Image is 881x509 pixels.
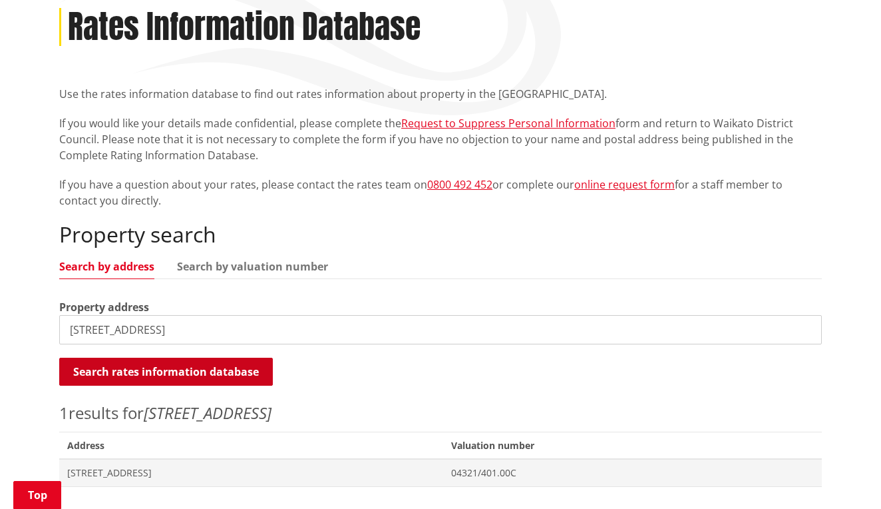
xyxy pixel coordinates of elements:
[59,402,69,424] span: 1
[59,358,273,386] button: Search rates information database
[820,453,868,501] iframe: Messenger Launcher
[443,432,822,459] span: Valuation number
[574,177,675,192] a: online request form
[59,86,822,102] p: Use the rates information database to find out rates information about property in the [GEOGRAPHI...
[13,481,61,509] a: Top
[451,466,814,480] span: 04321/401.00C
[59,459,822,486] a: [STREET_ADDRESS] 04321/401.00C
[177,261,328,272] a: Search by valuation number
[59,222,822,247] h2: Property search
[59,177,822,209] p: If you have a question about your rates, please contact the rates team on or complete our for a s...
[59,315,822,344] input: e.g. Duke Street NGARUAWAHIA
[59,401,822,425] p: results for
[59,115,822,163] p: If you would like your details made confidential, please complete the form and return to Waikato ...
[59,261,154,272] a: Search by address
[59,299,149,315] label: Property address
[59,432,443,459] span: Address
[144,402,271,424] em: [STREET_ADDRESS]
[427,177,492,192] a: 0800 492 452
[67,466,435,480] span: [STREET_ADDRESS]
[401,116,616,131] a: Request to Suppress Personal Information
[68,8,421,47] h1: Rates Information Database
